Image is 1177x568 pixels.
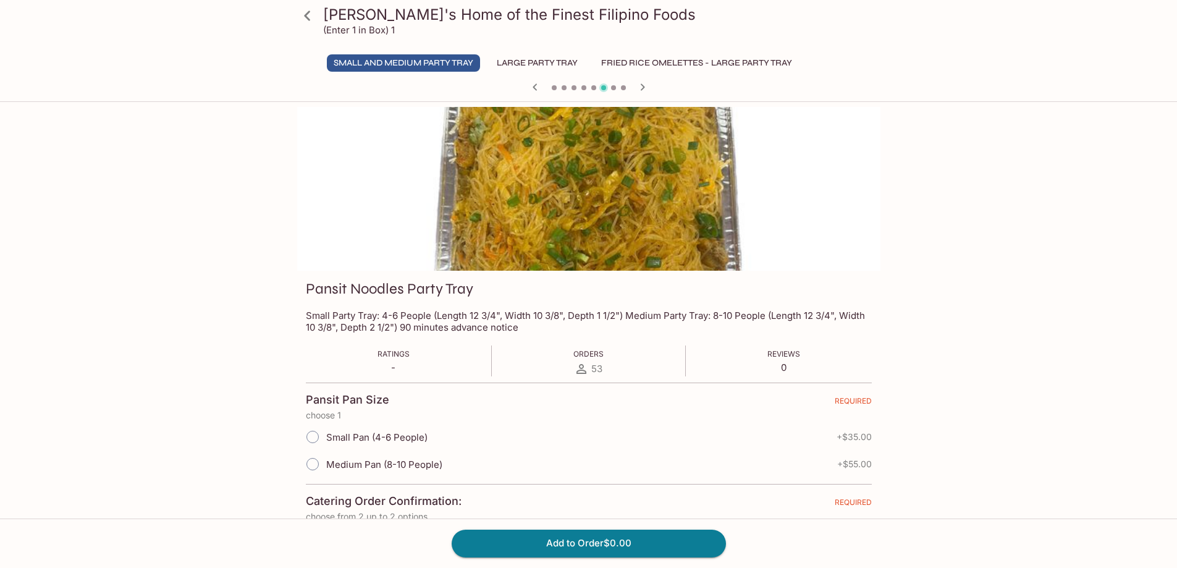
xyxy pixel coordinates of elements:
span: REQUIRED [835,396,872,410]
p: choose from 2 up to 2 options [306,512,872,522]
p: choose 1 [306,410,872,420]
h3: Pansit Noodles Party Tray [306,279,473,299]
span: Orders [573,349,604,358]
button: Small and Medium Party Tray [327,54,480,72]
p: 0 [767,362,800,373]
span: Small Pan (4-6 People) [326,431,428,443]
div: Pansit Noodles Party Tray [297,107,880,271]
span: 53 [591,363,602,375]
h4: Catering Order Confirmation: [306,494,462,508]
p: (Enter 1 in Box) 1 [323,24,395,36]
button: Add to Order$0.00 [452,530,726,557]
span: Reviews [767,349,800,358]
span: Medium Pan (8-10 People) [326,459,442,470]
button: Fried Rice Omelettes - Large Party Tray [594,54,799,72]
h4: Pansit Pan Size [306,393,389,407]
span: + $55.00 [837,459,872,469]
p: Small Party Tray: 4-6 People (Length 12 3/4", Width 10 3/8", Depth 1 1/2") Medium Party Tray: 8-1... [306,310,872,333]
h3: [PERSON_NAME]'s Home of the Finest Filipino Foods [323,5,875,24]
span: Ratings [378,349,410,358]
button: Large Party Tray [490,54,584,72]
span: REQUIRED [835,498,872,512]
span: + $35.00 [837,432,872,442]
p: - [378,362,410,373]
